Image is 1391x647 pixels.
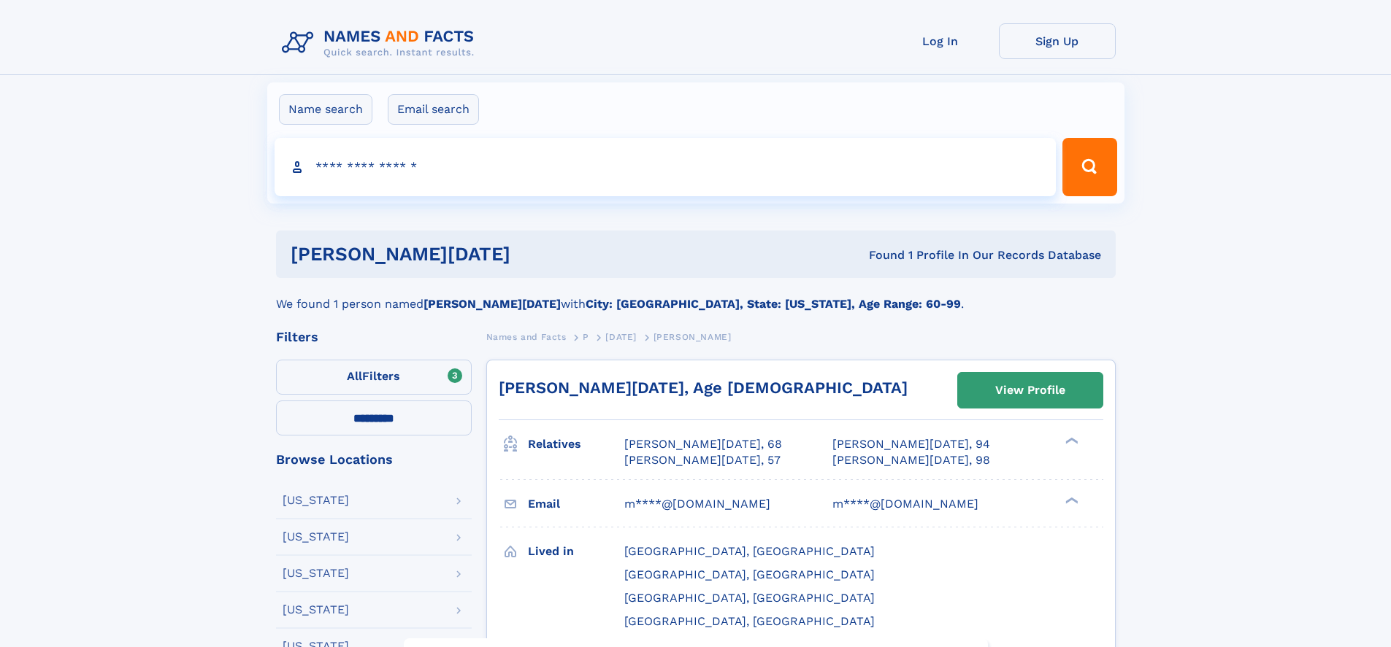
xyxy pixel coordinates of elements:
[624,436,782,452] a: [PERSON_NAME][DATE], 68
[1062,495,1079,505] div: ❯
[424,297,561,311] b: [PERSON_NAME][DATE]
[583,328,589,346] a: P
[275,138,1057,196] input: search input
[882,23,999,59] a: Log In
[276,453,472,466] div: Browse Locations
[995,373,1065,407] div: View Profile
[583,332,589,342] span: P
[586,297,961,311] b: City: [GEOGRAPHIC_DATA], State: [US_STATE], Age Range: 60-99
[624,567,875,581] span: [GEOGRAPHIC_DATA], [GEOGRAPHIC_DATA]
[283,531,349,543] div: [US_STATE]
[832,436,990,452] a: [PERSON_NAME][DATE], 94
[1062,436,1079,446] div: ❯
[689,247,1101,263] div: Found 1 Profile In Our Records Database
[291,245,690,263] h1: [PERSON_NAME][DATE]
[347,369,362,383] span: All
[624,591,875,605] span: [GEOGRAPHIC_DATA], [GEOGRAPHIC_DATA]
[528,432,624,457] h3: Relatives
[654,332,732,342] span: [PERSON_NAME]
[276,23,486,63] img: Logo Names and Facts
[624,614,875,628] span: [GEOGRAPHIC_DATA], [GEOGRAPHIC_DATA]
[283,567,349,579] div: [US_STATE]
[605,328,637,346] a: [DATE]
[276,360,472,395] label: Filters
[624,544,875,558] span: [GEOGRAPHIC_DATA], [GEOGRAPHIC_DATA]
[624,452,781,468] a: [PERSON_NAME][DATE], 57
[958,373,1103,408] a: View Profile
[486,328,567,346] a: Names and Facts
[499,379,908,397] a: [PERSON_NAME][DATE], Age [DEMOGRAPHIC_DATA]
[832,452,990,468] a: [PERSON_NAME][DATE], 98
[276,278,1116,313] div: We found 1 person named with .
[283,495,349,506] div: [US_STATE]
[528,492,624,516] h3: Email
[279,94,372,125] label: Name search
[605,332,637,342] span: [DATE]
[283,604,349,616] div: [US_STATE]
[999,23,1116,59] a: Sign Up
[1062,138,1116,196] button: Search Button
[388,94,479,125] label: Email search
[276,330,472,344] div: Filters
[528,539,624,564] h3: Lived in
